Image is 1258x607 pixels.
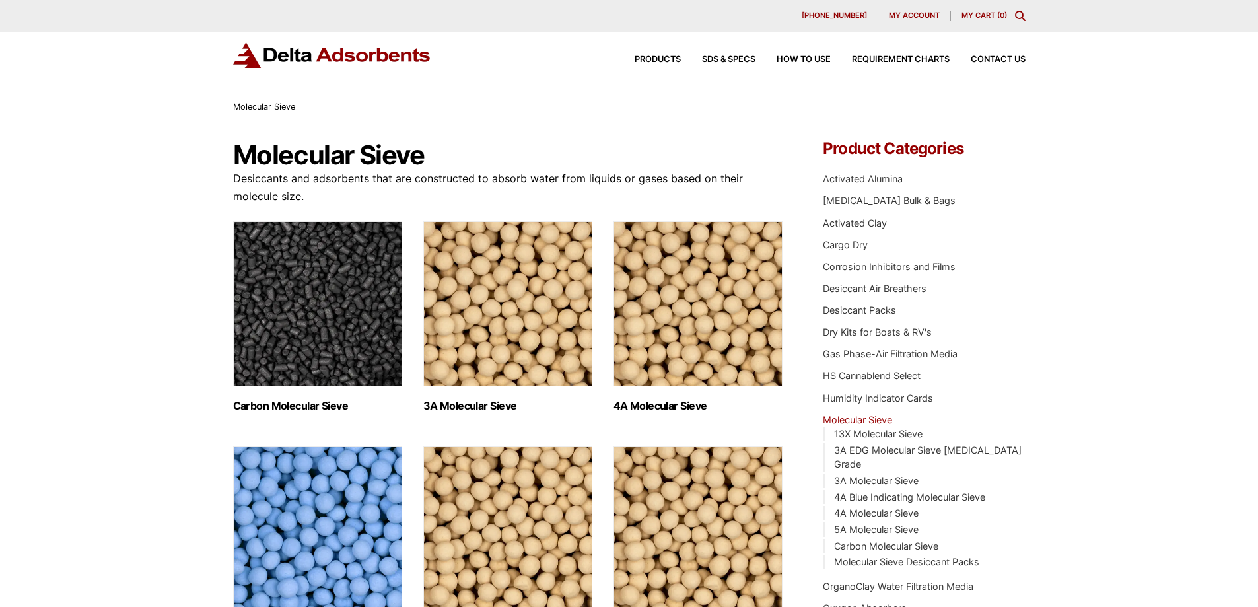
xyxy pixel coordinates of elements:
[823,283,926,294] a: Desiccant Air Breathers
[823,261,956,272] a: Corrosion Inhibitors and Films
[823,195,956,206] a: [MEDICAL_DATA] Bulk & Bags
[1000,11,1004,20] span: 0
[635,55,681,64] span: Products
[823,239,868,250] a: Cargo Dry
[823,217,887,229] a: Activated Clay
[681,55,755,64] a: SDS & SPECS
[702,55,755,64] span: SDS & SPECS
[834,491,985,503] a: 4A Blue Indicating Molecular Sieve
[233,42,431,68] img: Delta Adsorbents
[233,102,295,112] span: Molecular Sieve
[423,400,592,412] h2: 3A Molecular Sieve
[613,221,783,386] img: 4A Molecular Sieve
[233,221,402,412] a: Visit product category Carbon Molecular Sieve
[823,581,973,592] a: OrganoClay Water Filtration Media
[802,12,867,19] span: [PHONE_NUMBER]
[423,221,592,412] a: Visit product category 3A Molecular Sieve
[823,392,933,404] a: Humidity Indicator Cards
[834,445,1022,470] a: 3A EDG Molecular Sieve [MEDICAL_DATA] Grade
[834,475,919,486] a: 3A Molecular Sieve
[834,540,938,552] a: Carbon Molecular Sieve
[834,556,979,567] a: Molecular Sieve Desiccant Packs
[823,348,958,359] a: Gas Phase-Air Filtration Media
[613,55,681,64] a: Products
[823,326,932,338] a: Dry Kits for Boats & RV's
[233,170,784,205] p: Desiccants and adsorbents that are constructed to absorb water from liquids or gases based on the...
[834,524,919,535] a: 5A Molecular Sieve
[233,400,402,412] h2: Carbon Molecular Sieve
[889,12,940,19] span: My account
[791,11,878,21] a: [PHONE_NUMBER]
[233,221,402,386] img: Carbon Molecular Sieve
[613,400,783,412] h2: 4A Molecular Sieve
[823,173,903,184] a: Activated Alumina
[823,414,892,425] a: Molecular Sieve
[878,11,951,21] a: My account
[971,55,1026,64] span: Contact Us
[961,11,1007,20] a: My Cart (0)
[1015,11,1026,21] div: Toggle Modal Content
[831,55,950,64] a: Requirement Charts
[423,221,592,386] img: 3A Molecular Sieve
[950,55,1026,64] a: Contact Us
[823,370,921,381] a: HS Cannablend Select
[834,507,919,518] a: 4A Molecular Sieve
[233,141,784,170] h1: Molecular Sieve
[613,221,783,412] a: Visit product category 4A Molecular Sieve
[755,55,831,64] a: How to Use
[834,428,923,439] a: 13X Molecular Sieve
[852,55,950,64] span: Requirement Charts
[777,55,831,64] span: How to Use
[823,304,896,316] a: Desiccant Packs
[823,141,1025,157] h4: Product Categories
